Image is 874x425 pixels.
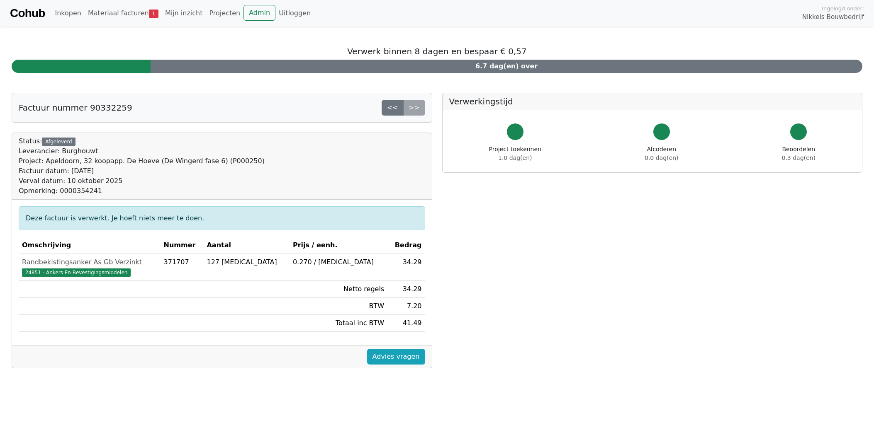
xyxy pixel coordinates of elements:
td: Netto regels [290,281,387,298]
h5: Factuur nummer 90332259 [19,103,132,113]
div: Randbekistingsanker As Gb Verzinkt [22,257,157,267]
th: Aantal [203,237,289,254]
span: 1 [149,10,158,18]
div: Project: Apeldoorn, 32 koopapp. De Hoeve (De Wingerd fase 6) (P000250) [19,156,265,166]
div: Leverancier: Burghouwt [19,146,265,156]
a: << [382,100,404,116]
span: 24851 - Ankers En Bevestigingsmiddelen [22,268,131,277]
th: Prijs / eenh. [290,237,387,254]
a: Cohub [10,3,45,23]
span: Nikkels Bouwbedrijf [802,12,864,22]
td: Totaal inc BTW [290,315,387,332]
td: 34.29 [387,281,425,298]
a: Inkopen [51,5,84,22]
th: Nummer [161,237,204,254]
td: 34.29 [387,254,425,281]
a: Uitloggen [275,5,314,22]
div: 127 [MEDICAL_DATA] [207,257,286,267]
td: BTW [290,298,387,315]
div: Beoordelen [782,145,816,162]
div: Status: [19,136,265,196]
div: Afgeleverd [42,138,75,146]
a: Projecten [206,5,243,22]
h5: Verwerkingstijd [449,97,856,106]
th: Bedrag [387,237,425,254]
div: Afcoderen [645,145,678,162]
span: 0.0 dag(en) [645,155,678,161]
td: 7.20 [387,298,425,315]
a: Mijn inzicht [162,5,206,22]
div: Project toekennen [489,145,541,162]
td: 41.49 [387,315,425,332]
a: Admin [243,5,275,21]
div: Deze factuur is verwerkt. Je hoeft niets meer te doen. [19,206,425,230]
h5: Verwerk binnen 8 dagen en bespaar € 0,57 [12,46,862,56]
div: Opmerking: 0000354241 [19,186,265,196]
a: Randbekistingsanker As Gb Verzinkt24851 - Ankers En Bevestigingsmiddelen [22,257,157,277]
span: 1.0 dag(en) [498,155,532,161]
a: Advies vragen [367,349,425,365]
td: 371707 [161,254,204,281]
div: Verval datum: 10 oktober 2025 [19,176,265,186]
div: 6.7 dag(en) over [151,60,862,73]
a: Materiaal facturen1 [85,5,162,22]
span: 0.3 dag(en) [782,155,816,161]
th: Omschrijving [19,237,161,254]
div: 0.270 / [MEDICAL_DATA] [293,257,384,267]
span: Ingelogd onder: [822,5,864,12]
div: Factuur datum: [DATE] [19,166,265,176]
